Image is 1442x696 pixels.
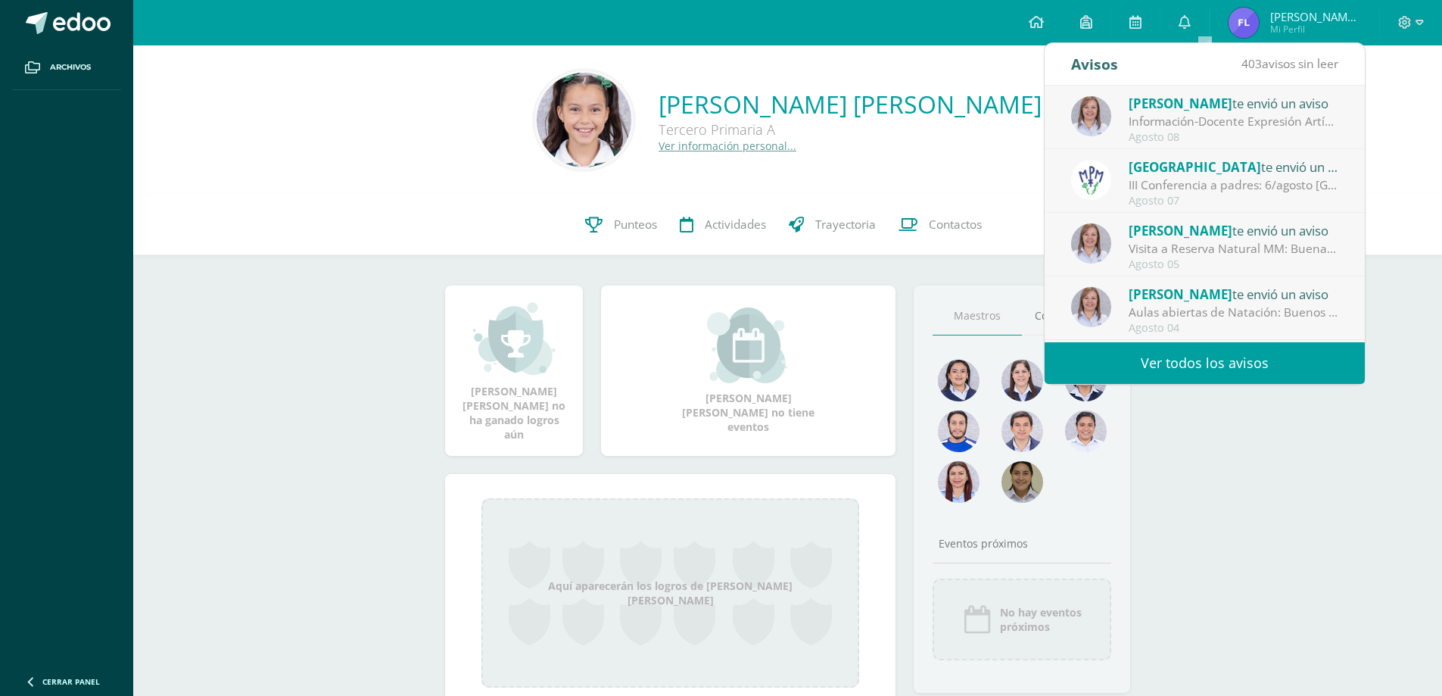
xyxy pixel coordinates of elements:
img: 7ac4dcbca4996c804fd7b9be957bdb41.png [938,410,980,452]
div: Agosto 04 [1129,322,1339,335]
img: 36aa6ab12e3b33c91867a477208bc5c1.png [1001,461,1043,503]
a: Archivos [12,45,121,90]
div: Avisos [1071,43,1118,85]
img: 975896171dd103a1bcaf449df09d7496.png [537,73,631,167]
img: achievement_small.png [473,301,556,376]
img: 218426b8cf91e873dc3f154e42918dce.png [1001,360,1043,401]
img: event_small.png [707,307,790,383]
div: Información-Docente Expresión Artística: Buenas tardes. Se comparte información sobre el cambio d... [1129,113,1339,130]
div: te envió un aviso [1129,220,1339,240]
div: Aquí aparecerán los logros de [PERSON_NAME] [PERSON_NAME] [481,498,859,688]
span: Contactos [929,217,982,233]
img: 38f1825733c6dbe04eae57747697107f.png [938,360,980,401]
div: III Conferencia a padres: 6/agosto Asunto: ¡Los esperamos el jueves 14 de agosto para seguir fort... [1129,176,1339,194]
span: Trayectoria [815,217,876,233]
div: Visita a Reserva Natural MM: Buenas tardes. Se comparte información sobre la visita de sus hijos ... [1129,240,1339,257]
div: [PERSON_NAME] [PERSON_NAME] no tiene eventos [673,307,824,434]
span: [PERSON_NAME] [1129,95,1232,112]
span: [GEOGRAPHIC_DATA] [1129,158,1261,176]
a: Punteos [574,195,668,255]
div: te envió un aviso [1129,284,1339,304]
a: Contactos [887,195,993,255]
div: Agosto 07 [1129,195,1339,208]
span: Punteos [614,217,657,233]
a: Maestros [933,297,1022,336]
div: Agosto 08 [1129,131,1339,144]
a: [PERSON_NAME] [PERSON_NAME] [659,88,1042,120]
img: 51cd120af2e7b2e3e298fdb293d6118d.png [1065,410,1107,452]
span: Cerrar panel [42,676,100,687]
span: 403 [1241,55,1262,72]
div: [PERSON_NAME] [PERSON_NAME] no ha ganado logros aún [460,301,568,442]
a: Trayectoria [777,195,887,255]
span: [PERSON_NAME] de [PERSON_NAME] [1270,9,1361,24]
div: te envió un aviso [1129,157,1339,176]
div: te envió un aviso [1129,93,1339,113]
span: Archivos [50,61,91,73]
span: Actividades [705,217,766,233]
img: 8832f9e54ca968403e5eaf41fde5d44b.png [1071,287,1111,327]
span: [PERSON_NAME] [1129,286,1232,303]
a: Ver todos los avisos [1045,342,1365,384]
div: Eventos próximos [933,536,1111,551]
a: Ver información personal... [659,139,796,153]
span: avisos sin leer [1241,55,1338,72]
a: Compañeros [1022,297,1111,336]
span: [PERSON_NAME] [1129,222,1232,239]
a: Actividades [668,195,777,255]
img: 8832f9e54ca968403e5eaf41fde5d44b.png [1071,96,1111,136]
img: 8832f9e54ca968403e5eaf41fde5d44b.png [1071,223,1111,264]
img: a3978fa95217fc78923840df5a445bcb.png [1071,160,1111,200]
div: Agosto 05 [1129,258,1339,271]
img: 7f9cf73f0e100e4ed8f84b81e1d6d3ae.png [938,461,980,503]
span: No hay eventos próximos [1000,605,1082,634]
div: Aulas abiertas de Natación: Buenos días. Se comparte información sobre las Aulas abiertas de Nata... [1129,304,1339,321]
img: event_icon.png [962,604,992,635]
span: Mi Perfil [1270,23,1361,36]
div: Tercero Primaria A [659,120,1042,139]
img: 79615471927fb44a55a85da602df09cc.png [1001,410,1043,452]
img: df2d5dff9051b1766386377fec305c5d.png [1229,8,1259,38]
